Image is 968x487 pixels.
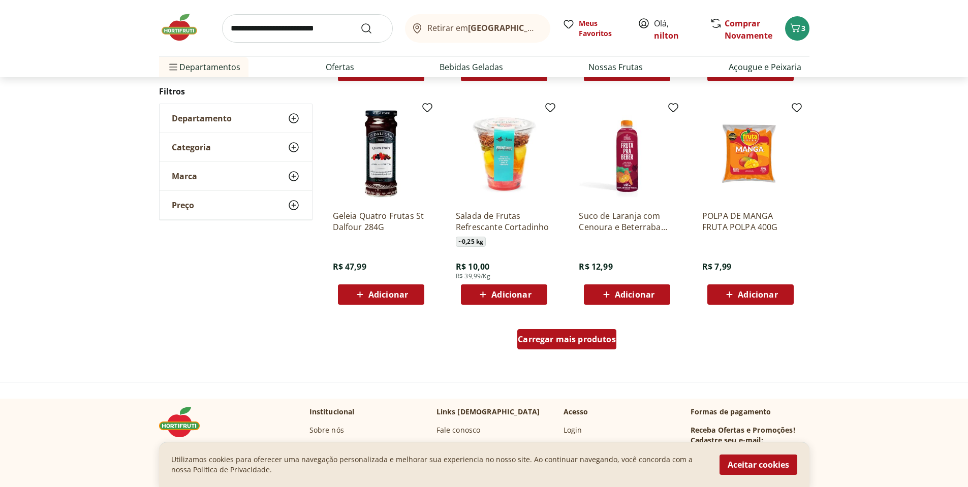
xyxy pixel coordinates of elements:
span: R$ 10,00 [456,261,489,272]
a: Salada de Frutas Refrescante Cortadinho [456,210,552,233]
button: Categoria [160,133,312,161]
h3: Receba Ofertas e Promoções! [691,425,795,435]
button: Adicionar [461,284,547,305]
button: Adicionar [584,284,670,305]
span: Meus Favoritos [579,18,626,39]
img: Hortifruti [159,407,210,437]
img: Salada de Frutas Refrescante Cortadinho [456,106,552,202]
button: Carrinho [785,16,809,41]
p: Links [DEMOGRAPHIC_DATA] [436,407,540,417]
img: Geleia Quatro Frutas St Dalfour 284G [333,106,429,202]
h3: Cadastre seu e-mail: [691,435,763,445]
a: Carregar mais produtos [517,329,616,353]
a: Login [564,425,582,435]
span: Departamentos [167,55,240,79]
p: Institucional [309,407,355,417]
button: Departamento [160,104,312,133]
a: Suco de Laranja com Cenoura e Beterraba Fruta Para Beber Natural da Terra 500ml [579,210,675,233]
button: Menu [167,55,179,79]
img: POLPA DE MANGA FRUTA POLPA 400G [702,106,799,202]
a: Bebidas Geladas [440,61,503,73]
input: search [222,14,393,43]
span: R$ 12,99 [579,261,612,272]
span: Olá, [654,17,699,42]
h2: Filtros [159,81,313,102]
span: R$ 39,99/Kg [456,272,490,280]
span: Adicionar [738,290,777,299]
span: Adicionar [615,290,654,299]
span: R$ 47,99 [333,261,366,272]
span: Marca [172,171,197,181]
img: Hortifruti [159,12,210,43]
a: POLPA DE MANGA FRUTA POLPA 400G [702,210,799,233]
span: R$ 7,99 [702,261,731,272]
button: Marca [160,162,312,190]
button: Adicionar [338,284,424,305]
p: Formas de pagamento [691,407,809,417]
button: Preço [160,191,312,219]
span: Adicionar [491,290,531,299]
span: ~ 0,25 kg [456,237,486,247]
span: Carregar mais produtos [518,335,616,343]
p: Acesso [564,407,588,417]
a: Fale conosco [436,425,481,435]
button: Retirar em[GEOGRAPHIC_DATA]/[GEOGRAPHIC_DATA] [405,14,550,43]
button: Aceitar cookies [720,454,797,475]
span: Retirar em [427,23,540,33]
span: Departamento [172,113,232,123]
span: 3 [801,23,805,33]
a: Sobre nós [309,425,344,435]
img: Suco de Laranja com Cenoura e Beterraba Fruta Para Beber Natural da Terra 500ml [579,106,675,202]
button: Adicionar [707,284,794,305]
a: Meus Favoritos [563,18,626,39]
a: Açougue e Peixaria [729,61,801,73]
a: nilton [654,30,679,41]
p: Utilizamos cookies para oferecer uma navegação personalizada e melhorar sua experiencia no nosso ... [171,454,707,475]
b: [GEOGRAPHIC_DATA]/[GEOGRAPHIC_DATA] [468,22,639,34]
span: Categoria [172,142,211,152]
a: Ofertas [326,61,354,73]
span: Adicionar [368,290,408,299]
span: Preço [172,200,194,210]
a: Geleia Quatro Frutas St Dalfour 284G [333,210,429,233]
a: Nossas Frutas [588,61,643,73]
a: Comprar Novamente [725,18,772,41]
button: Submit Search [360,22,385,35]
